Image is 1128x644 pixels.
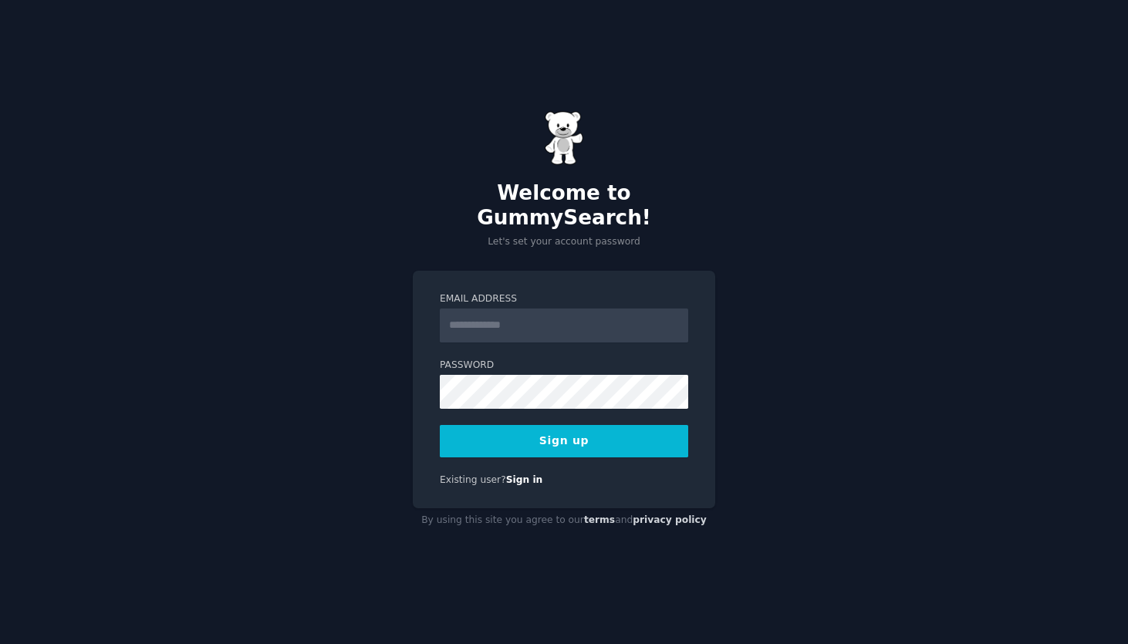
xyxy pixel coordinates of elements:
a: Sign in [506,474,543,485]
h2: Welcome to GummySearch! [413,181,715,230]
div: By using this site you agree to our and [413,508,715,533]
label: Password [440,359,688,373]
label: Email Address [440,292,688,306]
a: terms [584,514,615,525]
a: privacy policy [633,514,707,525]
img: Gummy Bear [545,111,583,165]
button: Sign up [440,425,688,457]
p: Let's set your account password [413,235,715,249]
span: Existing user? [440,474,506,485]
